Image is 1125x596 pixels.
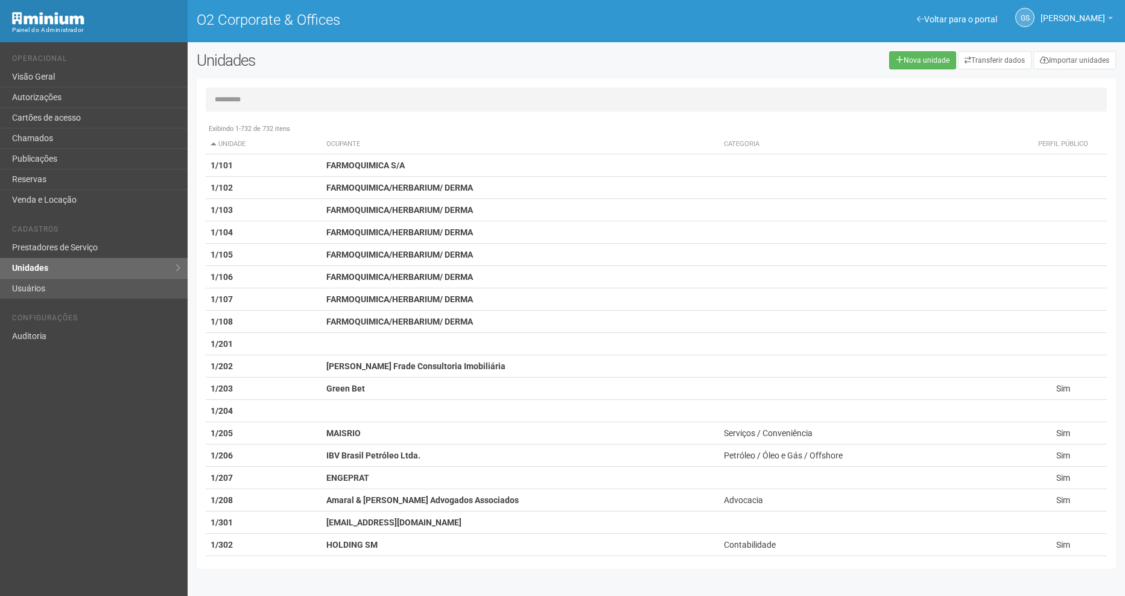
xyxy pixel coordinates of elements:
a: Importar unidades [1033,51,1116,69]
strong: 1/206 [211,451,233,460]
strong: 1/101 [211,160,233,170]
strong: 1/102 [211,183,233,192]
strong: 1/103 [211,205,233,215]
strong: FARMOQUIMICA/HERBARIUM/ DERMA [326,183,473,192]
strong: Green Bet [326,384,365,393]
strong: 1/203 [211,384,233,393]
strong: FARMOQUIMICA/HERBARIUM/ DERMA [326,294,473,304]
strong: 1/205 [211,428,233,438]
span: Sim [1056,473,1070,483]
strong: [EMAIL_ADDRESS][DOMAIN_NAME] [326,518,461,527]
strong: 1/105 [211,250,233,259]
a: Transferir dados [958,51,1032,69]
strong: 1/207 [211,473,233,483]
strong: FARMOQUIMICA/HERBARIUM/ DERMA [326,205,473,215]
th: Perfil público: activate to sort column ascending [1020,135,1107,154]
h1: O2 Corporate & Offices [197,12,647,28]
span: Sim [1056,384,1070,393]
strong: [PERSON_NAME] Frade Consultoria Imobiliária [326,361,505,371]
a: GS [1015,8,1035,27]
li: Operacional [12,54,179,67]
td: Serviços / Conveniência [719,422,1019,445]
li: Configurações [12,314,179,326]
strong: 1/107 [211,294,233,304]
strong: HOLDING SM [326,540,378,550]
strong: 1/208 [211,495,233,505]
td: Administração / Imobiliária [719,556,1019,579]
strong: 1/106 [211,272,233,282]
strong: 1/108 [211,317,233,326]
strong: Amaral & [PERSON_NAME] Advogados Associados [326,495,519,505]
img: Minium [12,12,84,25]
th: Unidade: activate to sort column descending [206,135,322,154]
strong: IBV Brasil Petróleo Ltda. [326,451,420,460]
strong: 1/201 [211,339,233,349]
strong: 1/202 [211,361,233,371]
a: Nova unidade [889,51,956,69]
strong: FARMOQUIMICA/HERBARIUM/ DERMA [326,227,473,237]
strong: 1/301 [211,518,233,527]
div: Exibindo 1-732 de 732 itens [206,124,1107,135]
strong: 1/302 [211,540,233,550]
strong: FARMOQUIMICA/HERBARIUM/ DERMA [326,250,473,259]
span: Sim [1056,428,1070,438]
div: Painel do Administrador [12,25,179,36]
td: Petróleo / Óleo e Gás / Offshore [719,445,1019,467]
strong: FARMOQUIMICA/HERBARIUM/ DERMA [326,272,473,282]
td: Contabilidade [719,534,1019,556]
a: [PERSON_NAME] [1041,15,1113,25]
strong: 1/204 [211,406,233,416]
th: Categoria: activate to sort column ascending [719,135,1019,154]
span: Sim [1056,451,1070,460]
strong: 1/104 [211,227,233,237]
span: Gabriela Souza [1041,2,1105,23]
h2: Unidades [197,51,569,69]
strong: FARMOQUIMICA/HERBARIUM/ DERMA [326,317,473,326]
strong: ENGEPRAT [326,473,369,483]
strong: MAISRIO [326,428,361,438]
li: Cadastros [12,225,179,238]
td: Advocacia [719,489,1019,512]
strong: FARMOQUIMICA S/A [326,160,405,170]
th: Ocupante: activate to sort column ascending [322,135,719,154]
a: Voltar para o portal [917,14,997,24]
span: Sim [1056,540,1070,550]
span: Sim [1056,495,1070,505]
